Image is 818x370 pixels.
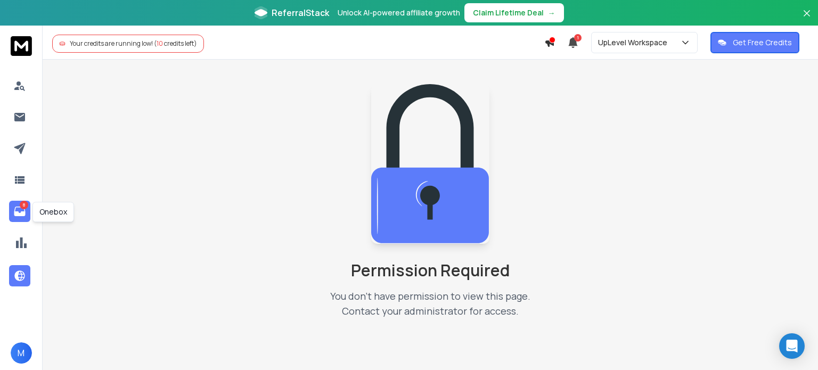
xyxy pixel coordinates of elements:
span: Your credits are running low! [70,39,153,48]
div: Onebox [32,202,74,222]
p: Unlock AI-powered affiliate growth [338,7,460,18]
div: Open Intercom Messenger [779,333,805,359]
span: ( credits left) [154,39,197,48]
button: Close banner [800,6,814,32]
span: 1 [574,34,582,42]
h1: Permission Required [311,261,550,280]
span: ReferralStack [272,6,329,19]
button: M [11,342,32,364]
span: 10 [157,39,163,48]
span: → [548,7,555,18]
button: Claim Lifetime Deal→ [464,3,564,22]
p: Get Free Credits [733,37,792,48]
p: You don't have permission to view this page. Contact your administrator for access. [311,289,550,318]
p: UpLevel Workspace [598,37,672,48]
p: 8 [20,201,28,209]
img: Team collaboration [371,84,489,244]
button: Get Free Credits [710,32,799,53]
a: 8 [9,201,30,222]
